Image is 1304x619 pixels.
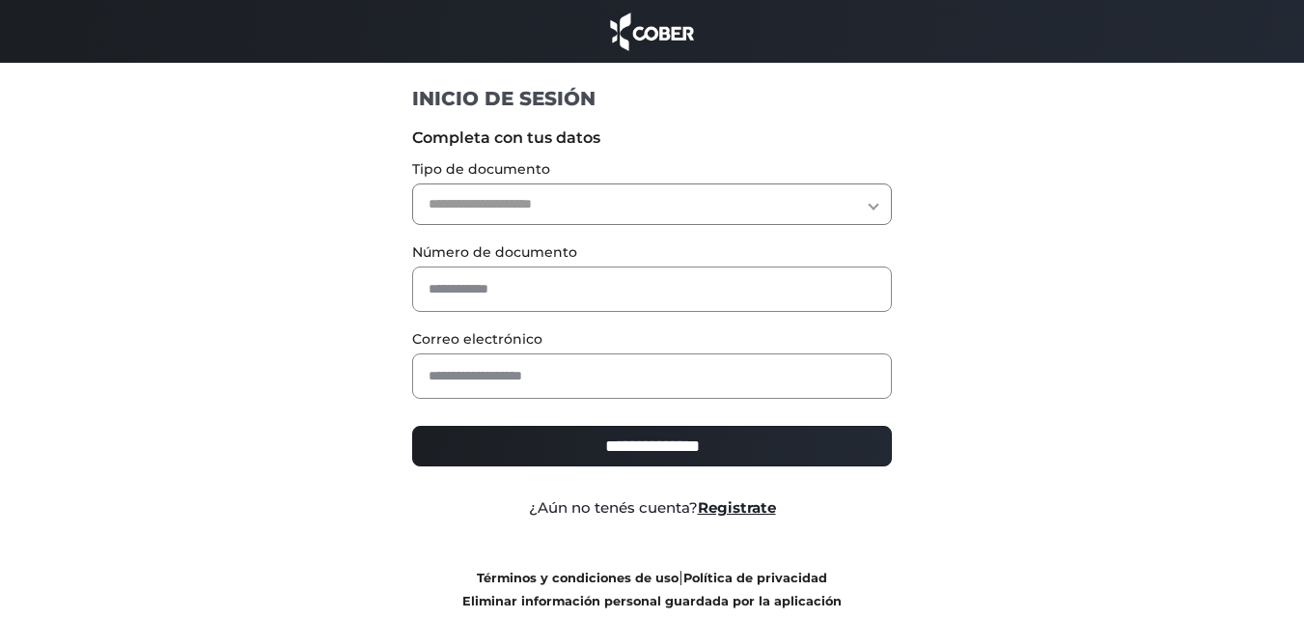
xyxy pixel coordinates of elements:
[412,127,892,150] label: Completa con tus datos
[412,329,892,350] label: Correo electrónico
[398,566,906,612] div: |
[683,571,827,585] a: Política de privacidad
[477,571,679,585] a: Términos y condiciones de uso
[698,498,776,517] a: Registrate
[412,242,892,263] label: Número de documento
[412,86,892,111] h1: INICIO DE SESIÓN
[605,10,700,53] img: cober_marca.png
[462,594,842,608] a: Eliminar información personal guardada por la aplicación
[412,159,892,180] label: Tipo de documento
[398,497,906,520] div: ¿Aún no tenés cuenta?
